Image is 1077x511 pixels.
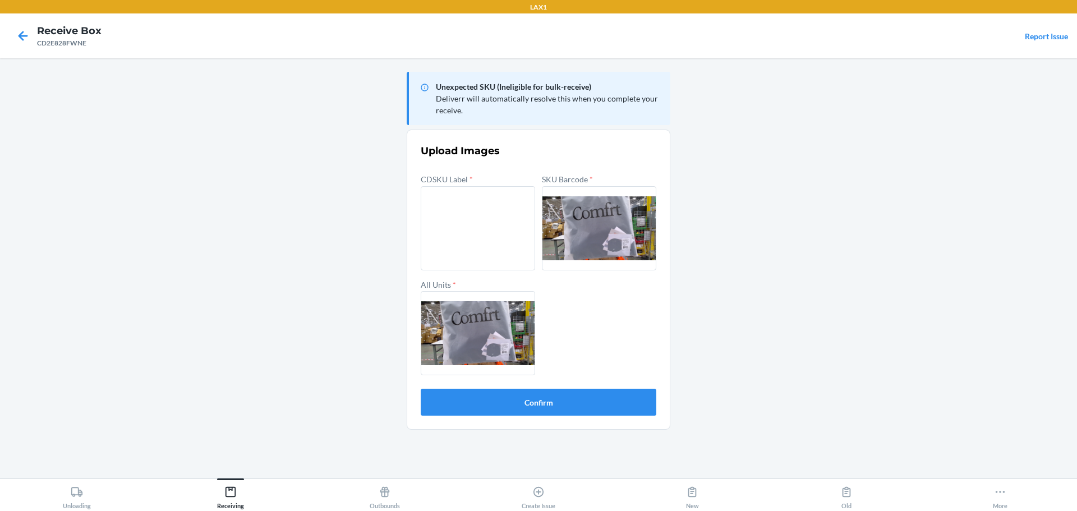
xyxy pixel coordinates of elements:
[63,481,91,509] div: Unloading
[421,144,656,158] h3: Upload Images
[37,38,102,48] div: CD2E828FWNE
[37,24,102,38] h4: Receive Box
[217,481,244,509] div: Receiving
[615,478,769,509] button: New
[1025,31,1068,41] a: Report Issue
[436,93,661,116] p: Deliverr will automatically resolve this when you complete your receive.
[542,174,593,184] label: SKU Barcode
[840,481,853,509] div: Old
[923,478,1077,509] button: More
[530,2,547,12] p: LAX1
[436,81,661,93] p: Unexpected SKU (Ineligible for bulk-receive)
[308,478,462,509] button: Outbounds
[154,478,307,509] button: Receiving
[993,481,1007,509] div: More
[421,174,473,184] label: CDSKU Label
[370,481,400,509] div: Outbounds
[522,481,555,509] div: Create Issue
[421,280,456,289] label: All Units
[769,478,923,509] button: Old
[686,481,699,509] div: New
[421,389,656,416] button: Confirm
[462,478,615,509] button: Create Issue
